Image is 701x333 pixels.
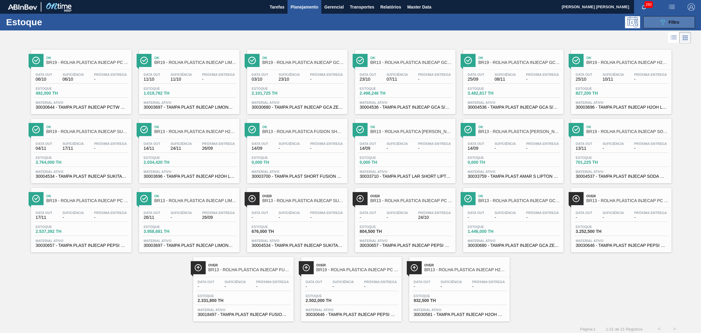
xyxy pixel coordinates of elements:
[407,3,431,11] span: Master Data
[302,264,310,272] img: Ícone
[242,183,350,252] a: ÍconeOverBR13 - ROLHA PLÁSTICA INJECAP SUKITA SHORTData out-Suficiência-Próxima Entrega-Estoque67...
[576,73,592,76] span: Data out
[278,73,300,76] span: Suficiência
[418,77,451,82] span: -
[208,263,291,267] span: Over
[36,225,78,229] span: Estoque
[62,215,84,220] span: -
[262,60,344,65] span: BR19 - ROLHA PLÁSTICA INJECAP GCA ZERO SHORT
[144,170,235,174] span: Material ativo
[459,183,567,252] a: ÍconeOkBR13 - ROLHA PLÁSTICA INJECAP GCA ZERO SHORTData out-Suficiência-Próxima Entrega-Estoque1....
[291,3,318,11] span: Planejamento
[356,126,364,133] img: Ícone
[154,125,236,129] span: Ok
[634,77,667,82] span: -
[144,160,186,165] span: 2.034,420 TH
[364,280,397,284] span: Próxima Entrega
[478,60,560,65] span: BR19 - ROLHA PLÁSTICA INJECAP GCA SHORT
[134,183,242,252] a: ÍconeOkBR13 - ROLHA PLÁSTICA INJECAP LIMONETO SHORTData out26/11Suficiência-Próxima Entrega26/09E...
[198,284,214,289] span: -
[472,284,505,289] span: -
[189,252,297,321] a: ÍconeOverBR13 - ROLHA PLÁSTICA INJECAP FUSION SHORTData out-Suficiência-Próxima Entrega-Estoque2....
[248,195,256,202] img: Ícone
[414,280,431,284] span: Data out
[576,174,667,179] span: 30004537 - TAMPA PLAST INJECAP SODA S/LINER
[278,142,300,145] span: Suficiência
[202,77,235,82] span: -
[572,57,580,64] img: Ícone
[310,146,343,151] span: -
[310,77,343,82] span: -
[418,211,451,215] span: Próxima Entrega
[634,73,667,76] span: Próxima Entrega
[494,77,516,82] span: 08/11
[386,142,408,145] span: Suficiência
[468,146,484,151] span: 14/09
[360,229,402,234] span: 804,500 TH
[252,91,294,96] span: 2.101,725 TH
[198,280,214,284] span: Data out
[278,77,300,82] span: 23/10
[572,195,580,202] img: Ícone
[36,229,78,234] span: 2.537,392 TH
[360,170,451,174] span: Material ativo
[62,211,84,215] span: Suficiência
[441,284,462,289] span: -
[252,239,343,243] span: Material ativo
[252,243,343,248] span: 30004534 - TAMPA PLAST INJECAP SUKITA S/LINER
[170,146,192,151] span: 24/11
[350,3,374,11] span: Transportes
[468,105,559,110] span: 30004536 - TAMPA PLAST INJECAP GCA S/LINER
[252,156,294,159] span: Estoque
[333,280,354,284] span: Suficiência
[94,211,127,215] span: Próxima Entrega
[46,198,128,203] span: BR19 - ROLHA PLÁSTICA INJECAP PC SHORT
[310,215,343,220] span: -
[468,77,484,82] span: 25/09
[567,114,675,183] a: ÍconeOkBR19 - ROLHA PLÁSTICA INJECAP SODA SHORTData out13/11Suficiência-Próxima Entrega-Estoque70...
[46,60,128,65] span: BR19 - ROLHA PLÁSTICA INJECAP PC TW SHORT
[154,129,236,134] span: BR13 - ROLHA PLÁSTICA INJECAP H2OH SHORT
[464,57,472,64] img: Ícone
[134,114,242,183] a: ÍconeOkBR13 - ROLHA PLÁSTICA INJECAP H2OH SHORTData out14/11Suficiência24/11Próxima Entrega26/09E...
[36,160,78,165] span: 3.764,000 TH
[576,215,592,220] span: -
[194,264,202,272] img: Ícone
[576,105,667,110] span: 30003696 - TAMPA PLAST INJECAP H2OH LIMAO S/LINER
[478,198,560,203] span: BR13 - ROLHA PLÁSTICA INJECAP GCA ZERO SHORT
[198,294,240,298] span: Estoque
[364,284,397,289] span: -
[144,142,160,145] span: Data out
[634,3,654,11] button: Notificações
[350,183,459,252] a: ÍconeOverBR13 - ROLHA PLÁSTICA INJECAP PC SHORTData out-Suficiência-Próxima Entrega24/10Estoque80...
[576,243,667,248] span: 30030646 - TAMPA PLAST INJECAP PEPSI ZERO NIV24
[360,91,402,96] span: 2.498,246 TH
[468,142,484,145] span: Data out
[494,211,516,215] span: Suficiência
[468,91,510,96] span: 3.482,817 TH
[306,298,348,303] span: 2.502,000 TH
[32,57,40,64] img: Ícone
[360,87,402,90] span: Estoque
[586,198,668,203] span: BR13 - ROLHA PLÁSTICA INJECAP PC ZERO SHORT
[248,126,256,133] img: Ícone
[252,160,294,165] span: 0,000 TH
[634,146,667,151] span: -
[46,129,128,134] span: BR19 - ROLHA PLÁSTICA INJECAP SUKITA SHORT
[36,105,127,110] span: 30030644 - TAMPA PLAST INJECAP PCTW NIV24
[418,73,451,76] span: Próxima Entrega
[202,215,235,220] span: 26/09
[36,142,52,145] span: Data out
[154,194,236,198] span: Ok
[370,194,452,198] span: Over
[472,280,505,284] span: Próxima Entrega
[26,114,134,183] a: ÍconeOkBR19 - ROLHA PLÁSTICA INJECAP SUKITA SHORTData out04/11Suficiência17/11Próxima Entrega-Est...
[252,215,268,220] span: -
[297,252,405,321] a: ÍconeOverBR19 - ROLHA PLÁSTICA INJECAP PC ZERO SHORTData out-Suficiência-Próxima Entrega-Estoque2...
[310,73,343,76] span: Próxima Entrega
[494,142,516,145] span: Suficiência
[602,146,624,151] span: -
[94,142,127,145] span: Próxima Entrega
[572,126,580,133] img: Ícone
[441,280,462,284] span: Suficiência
